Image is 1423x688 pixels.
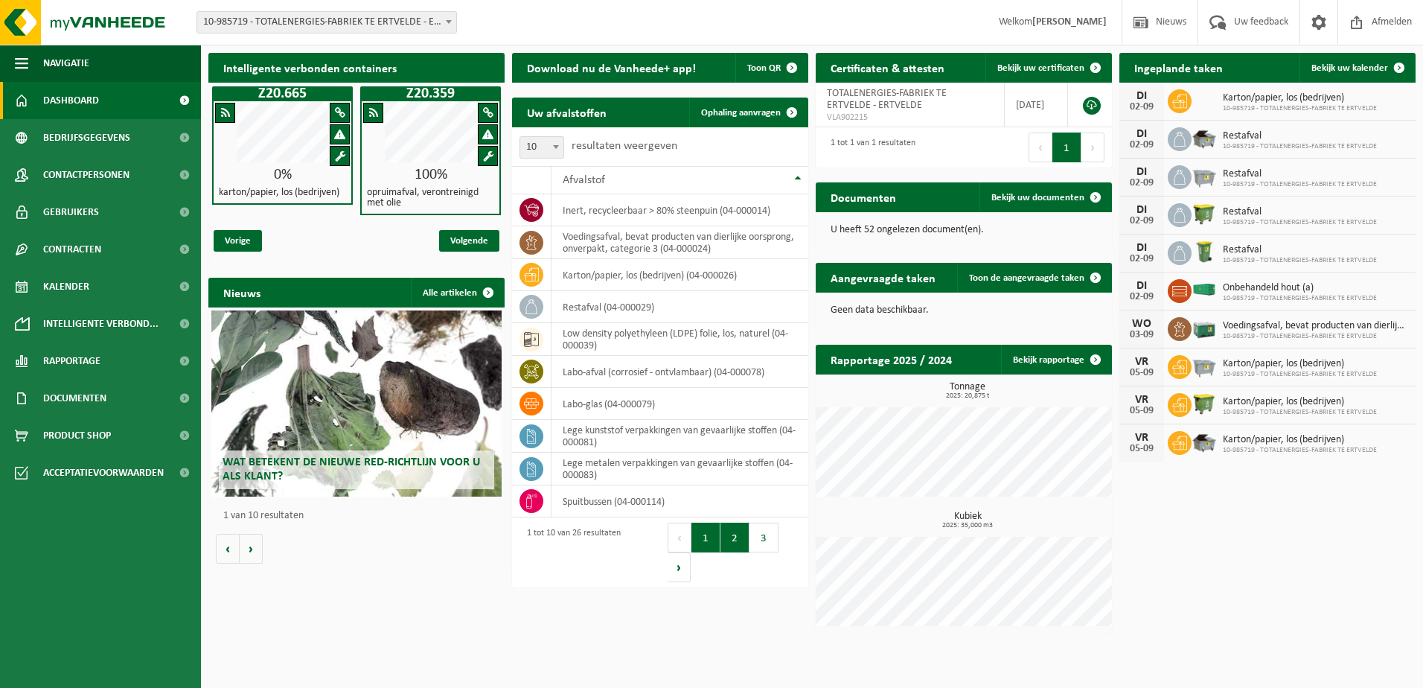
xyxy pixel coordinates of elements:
span: Intelligente verbond... [43,305,159,343]
span: Bedrijfsgegevens [43,119,130,156]
span: Toon QR [747,63,781,73]
img: WB-2500-GAL-GY-01 [1192,163,1217,188]
span: 10-985719 - TOTALENERGIES-FABRIEK TE ERTVELDE - ERTVELDE [196,11,457,34]
a: Bekijk uw certificaten [985,53,1110,83]
img: WB-1100-HPE-GN-50 [1192,391,1217,416]
div: 05-09 [1127,444,1157,454]
button: Next [668,552,691,582]
img: HK-XC-40-GN-00 [1192,283,1217,296]
span: Dashboard [43,82,99,119]
h4: opruimafval, verontreinigd met olie [367,188,494,208]
div: 05-09 [1127,406,1157,416]
span: 10-985719 - TOTALENERGIES-FABRIEK TE ERTVELDE [1223,142,1377,151]
span: 10-985719 - TOTALENERGIES-FABRIEK TE ERTVELDE [1223,332,1408,341]
h2: Ingeplande taken [1119,53,1238,82]
td: labo-afval (corrosief - ontvlambaar) (04-000078) [551,356,808,388]
span: Contracten [43,231,101,268]
span: 10-985719 - TOTALENERGIES-FABRIEK TE ERTVELDE [1223,218,1377,227]
td: restafval (04-000029) [551,291,808,323]
p: Geen data beschikbaar. [831,305,1097,316]
span: Vorige [214,230,262,252]
span: Restafval [1223,168,1377,180]
div: 02-09 [1127,102,1157,112]
span: Kalender [43,268,89,305]
label: resultaten weergeven [572,140,677,152]
div: 02-09 [1127,140,1157,150]
button: Previous [668,523,691,552]
h3: Tonnage [823,382,1112,400]
span: Gebruikers [43,194,99,231]
span: Karton/papier, los (bedrijven) [1223,358,1377,370]
span: 10-985719 - TOTALENERGIES-FABRIEK TE ERTVELDE - ERTVELDE [197,12,456,33]
div: VR [1127,394,1157,406]
td: low density polyethyleen (LDPE) folie, los, naturel (04-000039) [551,323,808,356]
a: Bekijk uw kalender [1299,53,1414,83]
h2: Uw afvalstoffen [512,98,621,127]
div: VR [1127,356,1157,368]
img: WB-5000-GAL-GY-01 [1192,429,1217,454]
span: Documenten [43,380,106,417]
span: 10 [519,136,564,159]
span: Bekijk uw documenten [991,193,1084,203]
div: 02-09 [1127,254,1157,264]
div: DI [1127,280,1157,292]
td: inert, recycleerbaar > 80% steenpuin (04-000014) [551,194,808,226]
td: lege kunststof verpakkingen van gevaarlijke stoffen (04-000081) [551,420,808,453]
span: Afvalstof [563,174,605,186]
span: 10-985719 - TOTALENERGIES-FABRIEK TE ERTVELDE [1223,104,1377,113]
span: Bekijk uw kalender [1311,63,1388,73]
div: WO [1127,318,1157,330]
img: WB-5000-GAL-GY-01 [1192,125,1217,150]
div: 02-09 [1127,178,1157,188]
span: Wat betekent de nieuwe RED-richtlijn voor u als klant? [223,456,480,482]
span: 2025: 35,000 m3 [823,522,1112,529]
button: 1 [1052,133,1081,162]
span: Bekijk uw certificaten [997,63,1084,73]
span: VLA902215 [827,112,993,124]
span: Karton/papier, los (bedrijven) [1223,434,1377,446]
span: 10-985719 - TOTALENERGIES-FABRIEK TE ERTVELDE [1223,180,1377,189]
span: Rapportage [43,343,100,380]
h2: Intelligente verbonden containers [208,53,505,82]
a: Bekijk uw documenten [979,182,1110,212]
div: 100% [362,168,499,182]
span: Product Shop [43,417,111,454]
img: PB-LB-0680-HPE-GN-01 [1192,315,1217,340]
h1: Z20.665 [216,86,349,101]
div: 1 tot 10 van 26 resultaten [519,521,621,584]
span: Karton/papier, los (bedrijven) [1223,396,1377,408]
span: 10-985719 - TOTALENERGIES-FABRIEK TE ERTVELDE [1223,408,1377,417]
span: Navigatie [43,45,89,82]
div: VR [1127,432,1157,444]
div: 02-09 [1127,292,1157,302]
p: U heeft 52 ongelezen document(en). [831,225,1097,235]
p: 1 van 10 resultaten [223,511,497,521]
span: Contactpersonen [43,156,129,194]
h2: Nieuws [208,278,275,307]
img: WB-1100-HPE-GN-50 [1192,201,1217,226]
button: Vorige [216,534,240,564]
button: 3 [749,523,778,552]
span: 10-985719 - TOTALENERGIES-FABRIEK TE ERTVELDE [1223,256,1377,265]
div: 05-09 [1127,368,1157,378]
div: DI [1127,128,1157,140]
button: Toon QR [735,53,807,83]
h4: karton/papier, los (bedrijven) [219,188,339,198]
a: Bekijk rapportage [1001,345,1110,375]
h2: Documenten [816,182,911,211]
td: lege metalen verpakkingen van gevaarlijke stoffen (04-000083) [551,453,808,485]
button: Next [1081,133,1104,162]
span: TOTALENERGIES-FABRIEK TE ERTVELDE - ERTVELDE [827,88,947,111]
span: Onbehandeld hout (a) [1223,282,1377,294]
h2: Rapportage 2025 / 2024 [816,345,967,374]
div: 0% [214,168,351,182]
span: 10 [520,137,563,158]
span: 2025: 20,875 t [823,392,1112,400]
span: Restafval [1223,244,1377,256]
h3: Kubiek [823,512,1112,529]
h2: Download nu de Vanheede+ app! [512,53,711,82]
span: 10-985719 - TOTALENERGIES-FABRIEK TE ERTVELDE [1223,294,1377,303]
a: Ophaling aanvragen [689,98,807,127]
img: WB-2500-GAL-GY-01 [1192,353,1217,378]
span: 10-985719 - TOTALENERGIES-FABRIEK TE ERTVELDE [1223,446,1377,455]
